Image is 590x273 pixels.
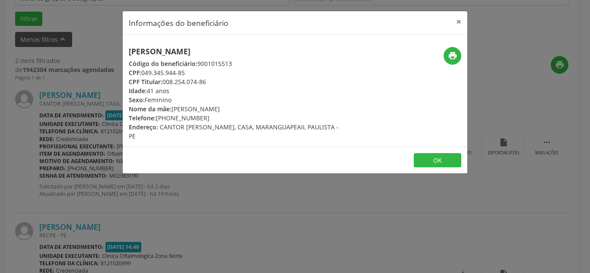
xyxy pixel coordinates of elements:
span: Telefone: [129,114,156,122]
span: Idade: [129,87,147,95]
span: CANTOR [PERSON_NAME], CASA, MARANGUAPEAII, PAULISTA - PE [129,123,339,140]
div: 9001015513 [129,59,346,68]
div: Feminino [129,95,346,104]
div: 008.254.074-86 [129,77,346,86]
span: Endereço: [129,123,158,131]
h5: Informações do beneficiário [129,17,228,28]
span: Sexo: [129,96,145,104]
div: 41 anos [129,86,346,95]
span: Nome da mãe: [129,105,171,113]
h5: [PERSON_NAME] [129,47,346,56]
span: Código do beneficiário: [129,60,197,68]
button: OK [414,153,461,168]
i: print [448,51,457,60]
span: CPF Titular: [129,78,162,86]
span: CPF: [129,69,141,77]
button: print [444,47,461,65]
div: 049.345.944-85 [129,68,346,77]
button: Close [450,11,467,32]
div: [PHONE_NUMBER] [129,113,346,122]
div: [PERSON_NAME] [129,104,346,113]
